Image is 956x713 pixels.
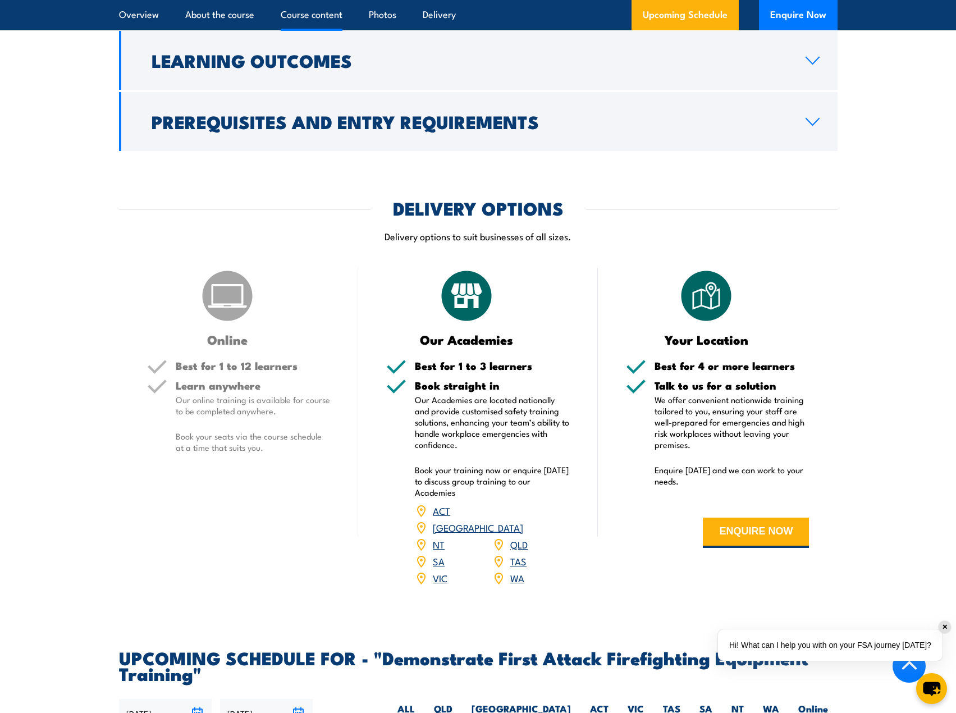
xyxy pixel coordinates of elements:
a: ACT [433,504,450,517]
a: SA [433,554,445,568]
h3: Online [147,333,308,346]
a: QLD [510,537,528,551]
p: Our online training is available for course to be completed anywhere. [176,394,331,417]
h5: Best for 4 or more learners [655,360,809,371]
a: [GEOGRAPHIC_DATA] [433,520,523,534]
a: NT [433,537,445,551]
h2: Prerequisites and Entry Requirements [152,113,788,129]
button: chat-button [916,673,947,704]
p: Book your training now or enquire [DATE] to discuss group training to our Academies [415,464,570,498]
div: Hi! What can I help you with on your FSA journey [DATE]? [718,629,943,661]
h5: Learn anywhere [176,380,331,391]
p: We offer convenient nationwide training tailored to you, ensuring your staff are well-prepared fo... [655,394,809,450]
h2: UPCOMING SCHEDULE FOR - "Demonstrate First Attack Firefighting Equipment Training" [119,650,838,681]
h2: Learning Outcomes [152,52,788,68]
a: WA [510,571,524,584]
h5: Best for 1 to 3 learners [415,360,570,371]
div: ✕ [939,621,951,633]
button: ENQUIRE NOW [703,518,809,548]
h2: DELIVERY OPTIONS [393,200,564,216]
p: Our Academies are located nationally and provide customised safety training solutions, enhancing ... [415,394,570,450]
p: Delivery options to suit businesses of all sizes. [119,230,838,243]
h5: Book straight in [415,380,570,391]
h5: Best for 1 to 12 learners [176,360,331,371]
p: Enquire [DATE] and we can work to your needs. [655,464,809,487]
a: TAS [510,554,527,568]
a: Learning Outcomes [119,31,838,90]
p: Book your seats via the course schedule at a time that suits you. [176,431,331,453]
h5: Talk to us for a solution [655,380,809,391]
a: Prerequisites and Entry Requirements [119,92,838,151]
h3: Our Academies [386,333,547,346]
a: VIC [433,571,447,584]
h3: Your Location [626,333,787,346]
